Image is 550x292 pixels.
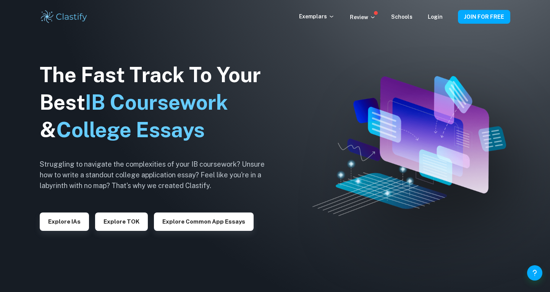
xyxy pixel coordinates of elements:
[154,217,254,225] a: Explore Common App essays
[40,159,277,191] h6: Struggling to navigate the complexities of your IB coursework? Unsure how to write a standout col...
[85,90,228,114] span: IB Coursework
[428,14,443,20] a: Login
[56,118,205,142] span: College Essays
[154,213,254,231] button: Explore Common App essays
[40,213,89,231] button: Explore IAs
[391,14,412,20] a: Schools
[40,61,277,144] h1: The Fast Track To Your Best &
[527,265,542,281] button: Help and Feedback
[312,76,506,216] img: Clastify hero
[95,217,148,225] a: Explore TOK
[458,10,510,24] button: JOIN FOR FREE
[95,213,148,231] button: Explore TOK
[350,13,376,21] p: Review
[40,9,88,24] img: Clastify logo
[299,12,335,21] p: Exemplars
[40,217,89,225] a: Explore IAs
